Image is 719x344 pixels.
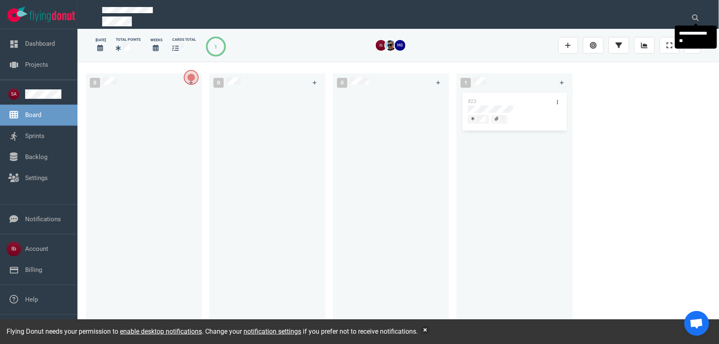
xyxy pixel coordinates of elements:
[150,37,162,43] div: Weeks
[25,153,47,161] a: Backlog
[25,111,41,119] a: Board
[385,40,396,51] img: 26
[30,11,75,22] img: Flying Donut text logo
[244,328,301,335] a: notification settings
[461,78,471,88] span: 1
[25,40,55,47] a: Dashboard
[172,37,196,42] div: cards total
[116,37,141,42] div: Total Points
[202,328,418,335] span: . Change your if you prefer not to receive notifications.
[468,98,476,104] a: #23
[213,78,224,88] span: 0
[25,296,38,303] a: Help
[337,78,347,88] span: 0
[96,37,106,43] div: [DATE]
[90,78,100,88] span: 0
[25,174,48,182] a: Settings
[376,40,386,51] img: 26
[215,43,218,51] div: 1
[120,328,202,335] a: enable desktop notifications
[7,328,202,335] span: Flying Donut needs your permission to
[25,215,61,223] a: Notifications
[184,70,199,85] button: Open the dialog
[25,266,42,274] a: Billing
[25,245,48,253] a: Account
[395,40,405,51] img: 26
[25,61,48,68] a: Projects
[684,311,709,336] div: Open de chat
[25,132,44,140] a: Sprints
